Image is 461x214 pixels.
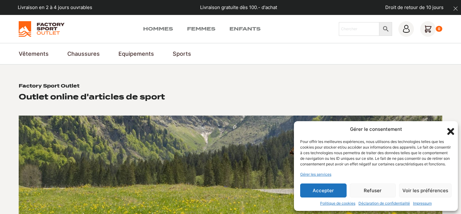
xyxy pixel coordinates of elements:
div: 0 [436,26,442,32]
a: Equipements [118,50,154,58]
button: Refuser [350,183,396,197]
div: Gérer le consentement [350,126,402,133]
a: Impressum [413,201,432,206]
a: Hommes [143,25,173,33]
a: Enfants [229,25,261,33]
a: Déclaration de confidentialité [358,201,410,206]
input: Chercher [339,22,380,36]
a: Vêtements [19,50,49,58]
h1: Factory Sport Outlet [19,83,79,89]
p: Livraison en 2 à 4 jours ouvrables [18,4,92,11]
a: Sports [173,50,191,58]
div: Pour offrir les meilleures expériences, nous utilisons des technologies telles que les cookies po... [300,139,451,167]
button: Voir les préférences [399,183,452,197]
a: Politique de cookies [320,201,355,206]
a: Gérer les services [300,172,331,177]
button: Accepter [300,183,347,197]
a: Femmes [187,25,215,33]
p: Livraison gratuite dès 100.- d'achat [200,4,277,11]
div: Fermer la boîte de dialogue [445,126,452,132]
img: Factory Sport Outlet [19,21,65,37]
a: Chaussures [67,50,100,58]
h2: Outlet online d'articles de sport [19,92,165,102]
button: dismiss [450,3,461,14]
p: Droit de retour de 10 jours [385,4,444,11]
